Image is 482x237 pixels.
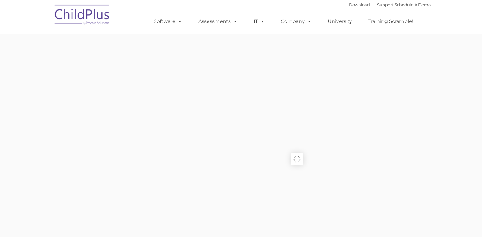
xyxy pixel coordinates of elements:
[395,2,431,7] a: Schedule A Demo
[349,2,370,7] a: Download
[248,15,271,28] a: IT
[52,0,113,31] img: ChildPlus by Procare Solutions
[362,15,421,28] a: Training Scramble!!
[322,15,358,28] a: University
[275,15,318,28] a: Company
[148,15,188,28] a: Software
[192,15,244,28] a: Assessments
[377,2,393,7] a: Support
[349,2,431,7] font: |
